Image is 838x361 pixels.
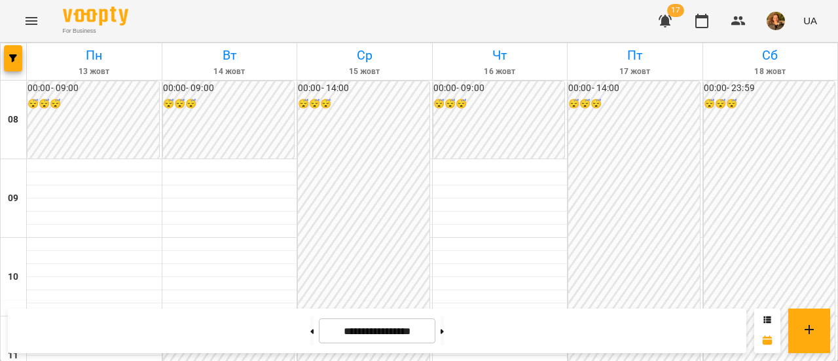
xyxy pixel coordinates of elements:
h6: Ср [299,45,430,66]
img: 511e0537fc91f9a2f647f977e8161626.jpeg [767,12,785,30]
img: Voopty Logo [63,7,128,26]
h6: 😴😴😴 [163,97,295,111]
h6: 15 жовт [299,66,430,78]
h6: 09 [8,191,18,206]
h6: Пн [29,45,160,66]
h6: Пт [570,45,701,66]
span: UA [803,14,817,28]
button: Menu [16,5,47,37]
h6: 14 жовт [164,66,295,78]
h6: 18 жовт [705,66,836,78]
button: UA [798,9,822,33]
h6: 16 жовт [435,66,566,78]
h6: 😴😴😴 [704,97,835,111]
span: 17 [667,4,684,17]
h6: 00:00 - 14:00 [568,81,700,96]
h6: Сб [705,45,836,66]
h6: 😴😴😴 [568,97,700,111]
h6: 😴😴😴 [298,97,429,111]
h6: 00:00 - 09:00 [163,81,295,96]
h6: 😴😴😴 [27,97,159,111]
h6: 😴😴😴 [433,97,565,111]
h6: 00:00 - 14:00 [298,81,429,96]
h6: 00:00 - 23:59 [704,81,835,96]
h6: 00:00 - 09:00 [27,81,159,96]
h6: Вт [164,45,295,66]
h6: 00:00 - 09:00 [433,81,565,96]
h6: Чт [435,45,566,66]
h6: 13 жовт [29,66,160,78]
h6: 10 [8,270,18,284]
h6: 08 [8,113,18,127]
h6: 17 жовт [570,66,701,78]
span: For Business [63,27,128,35]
